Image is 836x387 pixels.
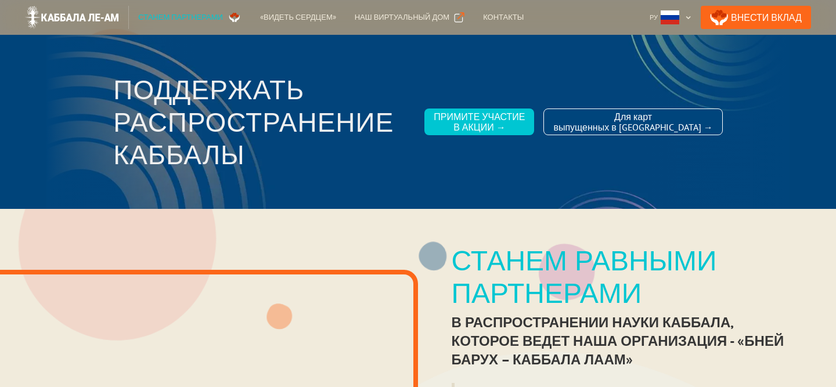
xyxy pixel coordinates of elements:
div: «Видеть сердцем» [260,12,336,23]
div: Контакты [483,12,524,23]
div: Ру [650,12,658,23]
a: Контакты [474,6,533,29]
div: Ру [645,6,696,29]
div: Примите участие в акции → [434,111,525,132]
a: Станем партнерами [129,6,251,29]
div: Для карт выпущенных в [GEOGRAPHIC_DATA] → [553,111,712,132]
h3: Поддержать распространение каббалы [113,73,415,171]
a: Наш виртуальный дом [345,6,474,29]
a: Примите участиев акции → [424,108,534,135]
div: в распространении науки каббала, которое ведет наша организация - «Бней Барух – Каббала лаАм» [452,313,803,369]
a: Для картвыпущенных в [GEOGRAPHIC_DATA] → [543,108,722,135]
div: Наш виртуальный дом [355,12,449,23]
div: Станем равными партнерами [452,244,803,309]
div: Станем партнерами [138,12,223,23]
a: «Видеть сердцем» [251,6,345,29]
a: Внести Вклад [701,6,811,29]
